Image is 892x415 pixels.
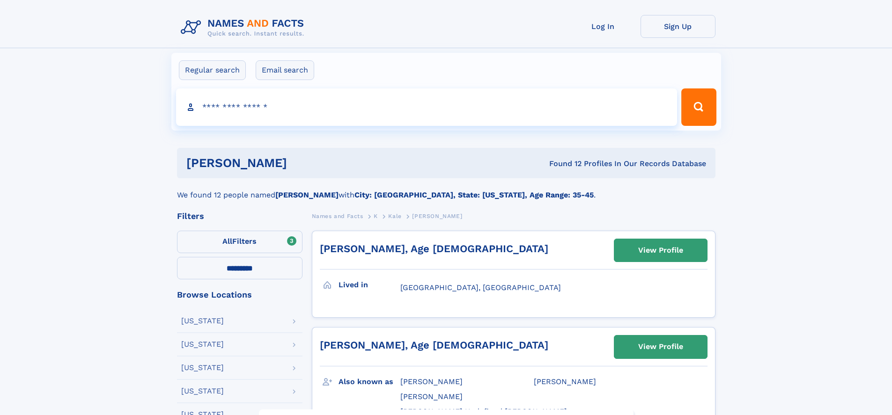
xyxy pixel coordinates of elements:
[641,15,715,38] a: Sign Up
[388,213,401,219] span: Kale
[312,210,363,222] a: Names and Facts
[177,15,312,40] img: Logo Names and Facts
[374,213,378,219] span: K
[177,231,302,253] label: Filters
[181,317,224,325] div: [US_STATE]
[638,240,683,261] div: View Profile
[177,178,715,201] div: We found 12 people named with .
[320,243,548,255] a: [PERSON_NAME], Age [DEMOGRAPHIC_DATA]
[177,212,302,220] div: Filters
[374,210,378,222] a: K
[181,341,224,348] div: [US_STATE]
[534,377,596,386] span: [PERSON_NAME]
[176,88,678,126] input: search input
[181,364,224,371] div: [US_STATE]
[177,291,302,299] div: Browse Locations
[222,237,232,246] span: All
[275,190,339,199] b: [PERSON_NAME]
[179,60,246,80] label: Regular search
[614,239,707,262] a: View Profile
[418,159,706,169] div: Found 12 Profiles In Our Records Database
[256,60,314,80] label: Email search
[339,277,400,293] h3: Lived in
[186,157,418,169] h1: [PERSON_NAME]
[354,190,594,199] b: City: [GEOGRAPHIC_DATA], State: [US_STATE], Age Range: 35-45
[400,283,561,292] span: [GEOGRAPHIC_DATA], [GEOGRAPHIC_DATA]
[566,15,641,38] a: Log In
[681,88,716,126] button: Search Button
[181,387,224,395] div: [US_STATE]
[400,392,463,401] span: [PERSON_NAME]
[412,213,462,219] span: [PERSON_NAME]
[388,210,401,222] a: Kale
[400,377,463,386] span: [PERSON_NAME]
[638,336,683,357] div: View Profile
[614,335,707,358] a: View Profile
[339,374,400,390] h3: Also known as
[320,339,548,351] a: [PERSON_NAME], Age [DEMOGRAPHIC_DATA]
